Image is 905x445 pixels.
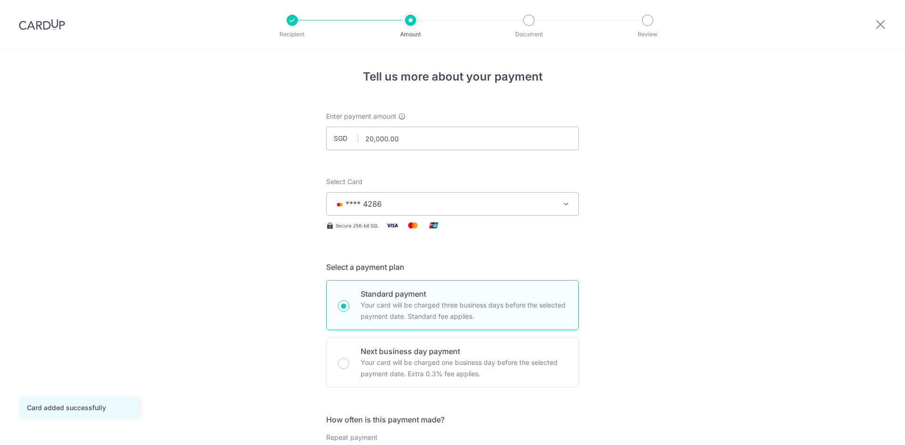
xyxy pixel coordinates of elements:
img: Union Pay [424,219,443,231]
img: MASTERCARD [334,201,346,208]
p: Standard payment [361,288,567,299]
span: Secure 256-bit SSL [336,222,379,229]
p: Review [613,30,683,39]
h5: Select a payment plan [326,261,579,273]
p: Next business day payment [361,346,567,357]
p: Document [494,30,564,39]
h5: How often is this payment made? [326,414,579,425]
div: Card added successfully [27,403,132,413]
p: Your card will be charged three business days before the selected payment date. Standard fee appl... [361,299,567,322]
p: Your card will be charged one business day before the selected payment date. Extra 0.3% fee applies. [361,357,567,380]
img: Visa [383,219,402,231]
p: Recipient [257,30,327,39]
input: 0.00 [326,127,579,150]
iframe: Opens a widget where you can find more information [845,417,896,440]
label: Repeat payment [326,433,378,442]
span: SGD [334,134,358,143]
h4: Tell us more about your payment [326,68,579,85]
img: CardUp [19,19,65,30]
span: Enter payment amount [326,112,396,121]
p: Amount [376,30,445,39]
img: Mastercard [403,219,422,231]
span: translation missing: en.payables.payment_networks.credit_card.summary.labels.select_card [326,178,362,186]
